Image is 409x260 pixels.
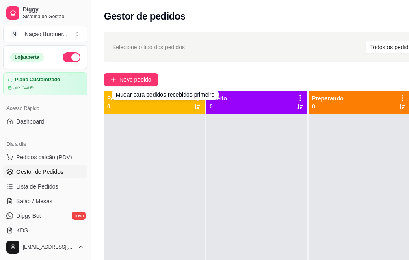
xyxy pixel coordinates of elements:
[312,102,344,110] p: 0
[3,138,87,151] div: Dia a dia
[16,197,52,205] span: Salão / Mesas
[312,94,344,102] p: Preparando
[3,180,87,193] a: Lista de Pedidos
[3,115,87,128] a: Dashboard
[3,26,87,42] button: Select a team
[112,89,219,100] div: Mudar para pedidos recebidos primeiro
[25,30,67,38] div: Nação Burguer ...
[210,102,227,110] p: 0
[104,10,186,23] h2: Gestor de pedidos
[16,226,28,234] span: KDS
[23,244,74,250] span: [EMAIL_ADDRESS][DOMAIN_NAME]
[3,224,87,237] a: KDS
[13,84,34,91] article: até 04/09
[3,72,87,95] a: Plano Customizadoaté 04/09
[3,237,87,257] button: [EMAIL_ADDRESS][DOMAIN_NAME]
[107,94,133,102] p: Pendente
[15,77,60,83] article: Plano Customizado
[3,195,87,208] a: Salão / Mesas
[3,165,87,178] a: Gestor de Pedidos
[3,209,87,222] a: Diggy Botnovo
[16,153,72,161] span: Pedidos balcão (PDV)
[16,117,44,126] span: Dashboard
[110,77,116,82] span: plus
[3,151,87,164] button: Pedidos balcão (PDV)
[107,102,133,110] p: 0
[10,53,44,62] div: Loja aberta
[112,43,185,52] span: Selecione o tipo dos pedidos
[16,212,41,220] span: Diggy Bot
[23,13,84,20] span: Sistema de Gestão
[16,182,58,191] span: Lista de Pedidos
[63,52,80,62] button: Alterar Status
[104,73,158,86] button: Novo pedido
[119,75,151,84] span: Novo pedido
[10,30,18,38] span: N
[23,6,84,13] span: Diggy
[16,168,63,176] span: Gestor de Pedidos
[3,102,87,115] div: Acesso Rápido
[3,3,87,23] a: DiggySistema de Gestão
